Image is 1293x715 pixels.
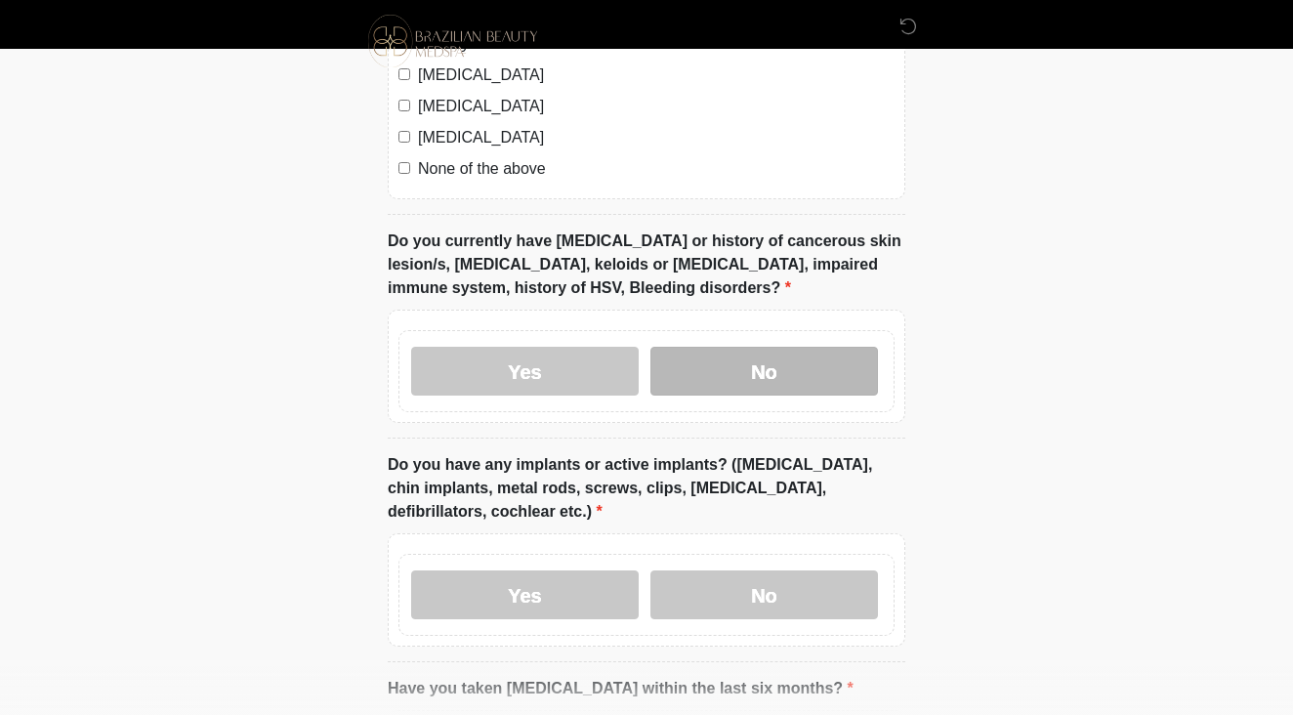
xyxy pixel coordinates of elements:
label: No [650,570,878,619]
label: Have you taken [MEDICAL_DATA] within the last six months? [388,677,854,700]
input: [MEDICAL_DATA] [398,131,410,143]
input: [MEDICAL_DATA] [398,100,410,111]
label: None of the above [418,157,895,181]
label: No [650,347,878,396]
label: [MEDICAL_DATA] [418,126,895,149]
img: Brazilian Beauty Medspa Logo [368,15,537,67]
label: Do you currently have [MEDICAL_DATA] or history of cancerous skin lesion/s, [MEDICAL_DATA], keloi... [388,230,905,300]
label: Yes [411,347,639,396]
label: Do you have any implants or active implants? ([MEDICAL_DATA], chin implants, metal rods, screws, ... [388,453,905,524]
label: Yes [411,570,639,619]
input: None of the above [398,162,410,174]
label: [MEDICAL_DATA] [418,95,895,118]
